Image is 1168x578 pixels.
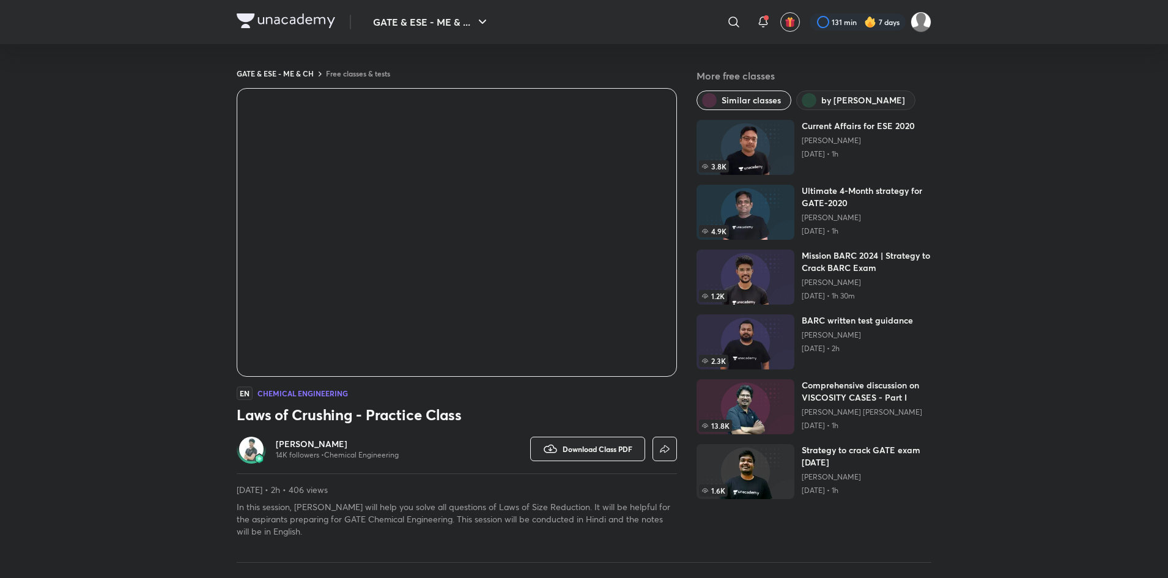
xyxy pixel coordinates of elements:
[802,344,913,354] p: [DATE] • 2h
[802,472,931,482] a: [PERSON_NAME]
[257,390,348,397] h4: Chemical Engineering
[237,89,676,376] iframe: Class
[237,387,253,400] span: EN
[239,437,264,461] img: Avatar
[802,444,931,469] h6: Strategy to crack GATE exam [DATE]
[780,12,800,32] button: avatar
[802,213,931,223] a: [PERSON_NAME]
[722,94,781,106] span: Similar classes
[802,278,931,287] a: [PERSON_NAME]
[864,16,876,28] img: streak
[699,484,728,497] span: 1.6K
[802,291,931,301] p: [DATE] • 1h 30m
[237,501,677,538] p: In this session, [PERSON_NAME] will help you solve all questions of Laws of Size Reduction. It wi...
[699,420,732,432] span: 13.8K
[821,94,905,106] span: by Devendra Poonia
[276,450,399,460] p: 14K followers • Chemical Engineering
[366,10,497,34] button: GATE & ESE - ME & ...
[911,12,931,32] img: Prakhar Mishra
[276,438,399,450] a: [PERSON_NAME]
[802,314,913,327] h6: BARC written test guidance
[802,379,931,404] h6: Comprehensive discussion on VISCOSITY CASES - Part I
[237,434,266,464] a: Avatarbadge
[237,13,335,28] img: Company Logo
[802,407,931,417] a: [PERSON_NAME] [PERSON_NAME]
[237,405,677,424] h3: Laws of Crushing - Practice Class
[697,69,931,83] h5: More free classes
[802,486,931,495] p: [DATE] • 1h
[699,160,729,172] span: 3.8K
[796,91,915,110] button: by Devendra Poonia
[802,250,931,274] h6: Mission BARC 2024 | Strategy to Crack BARC Exam
[699,290,727,302] span: 1.2K
[802,185,931,209] h6: Ultimate 4-Month strategy for GATE-2020
[697,91,791,110] button: Similar classes
[326,69,390,78] a: Free classes & tests
[237,484,677,496] p: [DATE] • 2h • 406 views
[785,17,796,28] img: avatar
[563,444,632,454] span: Download Class PDF
[802,421,931,431] p: [DATE] • 1h
[802,149,915,159] p: [DATE] • 1h
[802,330,913,340] a: [PERSON_NAME]
[237,69,314,78] a: GATE & ESE - ME & CH
[802,120,915,132] h6: Current Affairs for ESE 2020
[530,437,645,461] button: Download Class PDF
[237,13,335,31] a: Company Logo
[802,136,915,146] a: [PERSON_NAME]
[699,355,728,367] span: 2.3K
[255,454,264,463] img: badge
[699,225,729,237] span: 4.9K
[802,226,931,236] p: [DATE] • 1h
